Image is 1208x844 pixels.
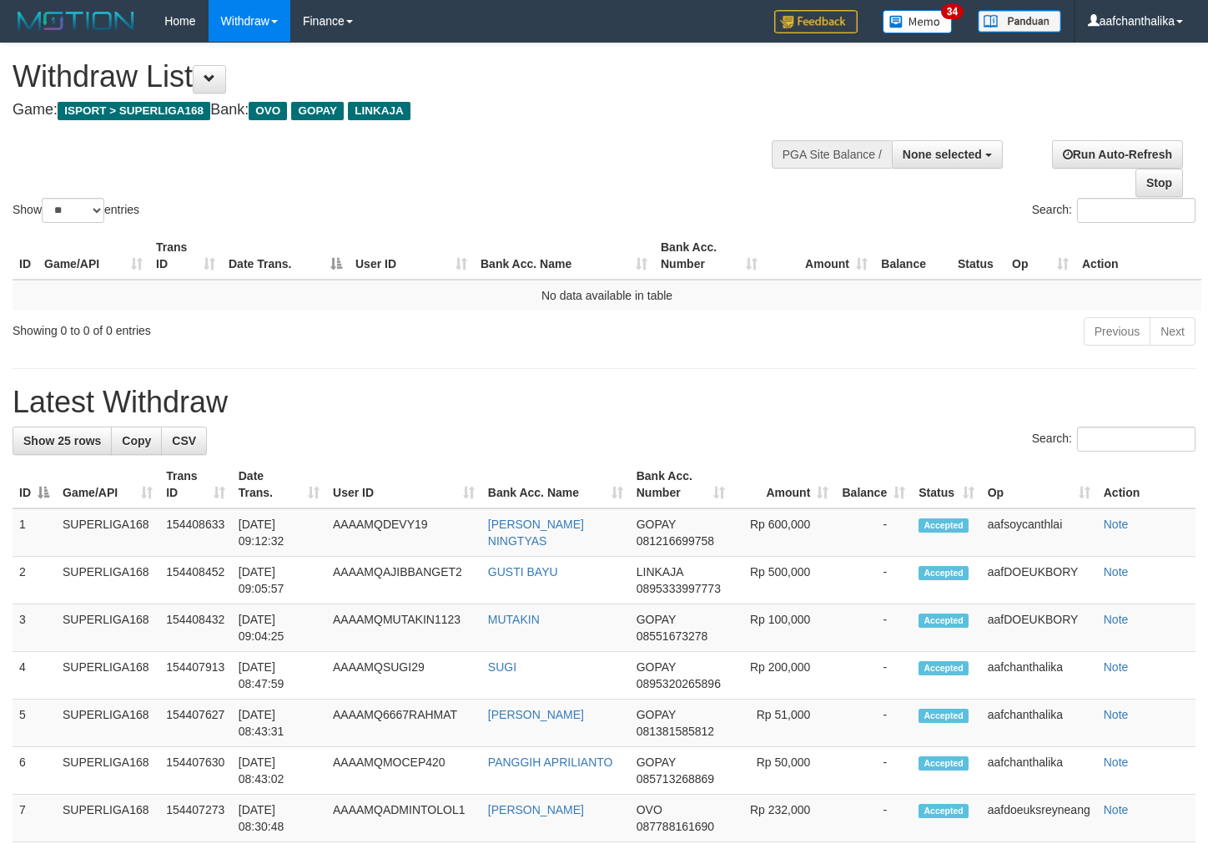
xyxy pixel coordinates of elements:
[159,747,232,795] td: 154407630
[835,700,912,747] td: -
[1032,427,1195,452] label: Search:
[835,652,912,700] td: -
[654,232,764,280] th: Bank Acc. Number: activate to sort column ascending
[13,427,112,455] a: Show 25 rows
[232,508,326,557] td: [DATE] 09:12:32
[1084,317,1150,346] a: Previous
[919,756,969,771] span: Accepted
[232,604,326,652] td: [DATE] 09:04:25
[919,518,969,533] span: Accepted
[637,708,676,721] span: GOPAY
[348,102,410,120] span: LINKAJA
[111,427,162,455] a: Copy
[488,613,540,626] a: MUTAKIN
[326,508,481,557] td: AAAAMQDEVY19
[637,803,662,816] span: OVO
[835,795,912,842] td: -
[13,508,56,557] td: 1
[13,461,56,508] th: ID: activate to sort column descending
[13,795,56,842] td: 7
[637,820,714,833] span: Copy 087788161690 to clipboard
[637,613,676,626] span: GOPAY
[122,434,151,447] span: Copy
[13,604,56,652] td: 3
[349,232,474,280] th: User ID: activate to sort column ascending
[919,709,969,723] span: Accepted
[13,700,56,747] td: 5
[42,198,104,223] select: Showentries
[56,795,159,842] td: SUPERLIGA168
[732,700,836,747] td: Rp 51,000
[23,434,101,447] span: Show 25 rows
[637,565,683,579] span: LINKAJA
[56,604,159,652] td: SUPERLIGA168
[159,604,232,652] td: 154408432
[835,557,912,604] td: -
[13,652,56,700] td: 4
[1104,756,1129,769] a: Note
[732,652,836,700] td: Rp 200,000
[159,795,232,842] td: 154407273
[892,140,1003,169] button: None selected
[58,102,210,120] span: ISPORT > SUPERLIGA168
[13,60,788,93] h1: Withdraw List
[149,232,222,280] th: Trans ID: activate to sort column ascending
[326,747,481,795] td: AAAAMQMOCEP420
[732,557,836,604] td: Rp 500,000
[919,804,969,818] span: Accepted
[981,795,1097,842] td: aafdoeuksreyneang
[159,508,232,557] td: 154408633
[637,518,676,531] span: GOPAY
[637,582,721,595] span: Copy 0895333997773 to clipboard
[1104,660,1129,674] a: Note
[835,461,912,508] th: Balance: activate to sort column ascending
[56,461,159,508] th: Game/API: activate to sort column ascending
[919,661,969,675] span: Accepted
[56,652,159,700] td: SUPERLIGA168
[1077,198,1195,223] input: Search:
[232,652,326,700] td: [DATE] 08:47:59
[637,660,676,674] span: GOPAY
[764,232,874,280] th: Amount: activate to sort column ascending
[488,756,613,769] a: PANGGIH APRILIANTO
[291,102,344,120] span: GOPAY
[1104,708,1129,721] a: Note
[732,747,836,795] td: Rp 50,000
[637,629,708,643] span: Copy 08551673278 to clipboard
[919,566,969,580] span: Accepted
[1104,803,1129,816] a: Note
[772,140,892,169] div: PGA Site Balance /
[56,747,159,795] td: SUPERLIGA168
[874,232,951,280] th: Balance
[222,232,349,280] th: Date Trans.: activate to sort column descending
[978,10,1061,33] img: panduan.png
[488,660,516,674] a: SUGI
[1005,232,1075,280] th: Op: activate to sort column ascending
[326,604,481,652] td: AAAAMQMUTAKIN1123
[1104,613,1129,626] a: Note
[835,747,912,795] td: -
[13,386,1195,419] h1: Latest Withdraw
[488,708,584,721] a: [PERSON_NAME]
[13,316,491,339] div: Showing 0 to 0 of 0 entries
[981,652,1097,700] td: aafchanthalika
[172,434,196,447] span: CSV
[883,10,953,33] img: Button%20Memo.svg
[38,232,149,280] th: Game/API: activate to sort column ascending
[981,508,1097,557] td: aafsoycanthlai
[488,518,584,548] a: [PERSON_NAME] NINGTYAS
[326,461,481,508] th: User ID: activate to sort column ascending
[13,8,139,33] img: MOTION_logo.png
[941,4,964,19] span: 34
[159,652,232,700] td: 154407913
[1150,317,1195,346] a: Next
[637,725,714,738] span: Copy 081381585812 to clipboard
[481,461,630,508] th: Bank Acc. Name: activate to sort column ascending
[161,427,207,455] a: CSV
[835,508,912,557] td: -
[232,700,326,747] td: [DATE] 08:43:31
[249,102,287,120] span: OVO
[1052,140,1183,169] a: Run Auto-Refresh
[13,557,56,604] td: 2
[732,461,836,508] th: Amount: activate to sort column ascending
